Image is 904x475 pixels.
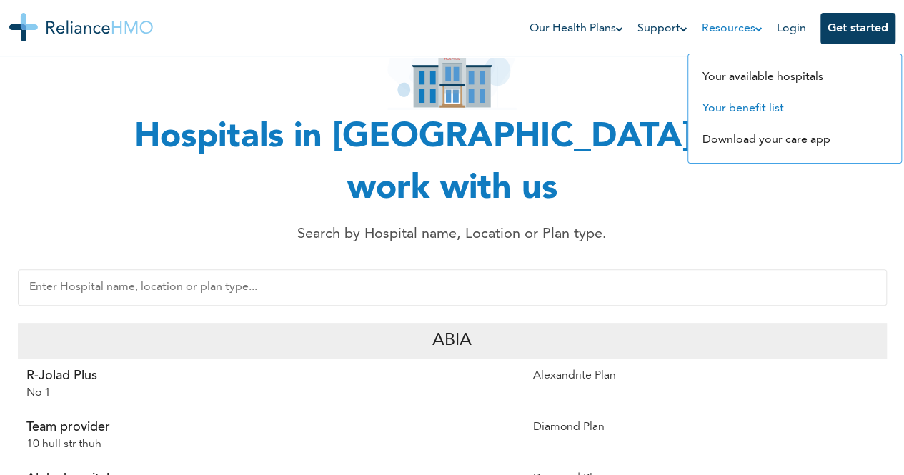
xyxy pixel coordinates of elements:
p: Diamond Plan [533,419,878,436]
a: Support [637,20,687,37]
input: Enter Hospital name, location or plan type... [18,269,887,306]
a: Login [777,23,806,34]
a: Your available hospitals [702,71,823,83]
a: Download your care app [702,134,830,146]
p: 10 hull str thuh [26,436,516,453]
a: Your benefit list [702,103,784,114]
a: Our Health Plans [530,20,623,37]
p: Team provider [26,419,516,436]
p: Search by Hospital name, Location or Plan type. [131,224,774,245]
p: Abia [432,328,472,354]
p: Alexandrite Plan [533,367,878,384]
img: Reliance HMO's Logo [9,13,153,41]
a: Resources [702,20,763,37]
p: No 1 [26,384,516,401]
button: Get started [820,13,895,44]
p: R-Jolad Plus [26,367,516,384]
h1: Hospitals in [GEOGRAPHIC_DATA] that work with us [95,112,810,215]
